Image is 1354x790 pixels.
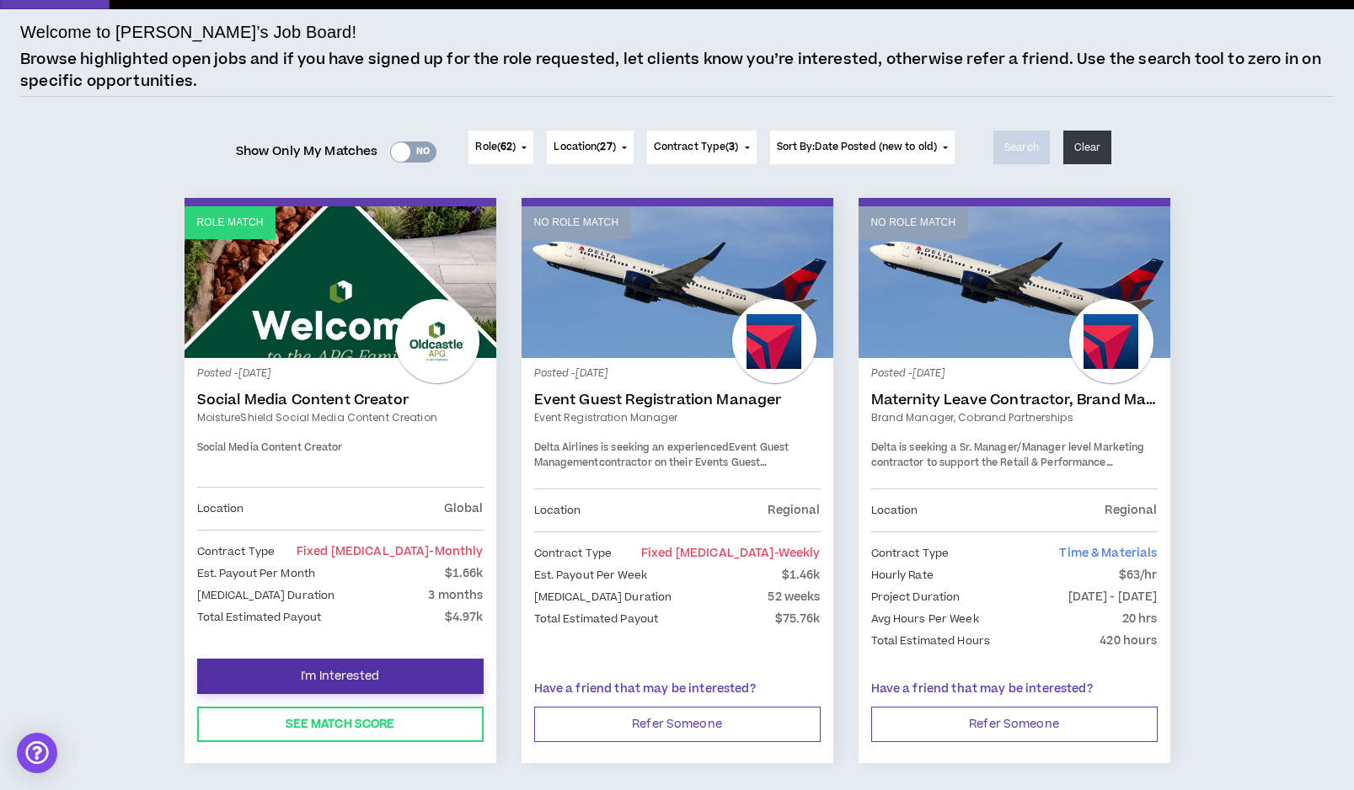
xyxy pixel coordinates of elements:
[554,140,615,155] span: Location ( )
[1122,610,1158,628] p: 20 hrs
[871,366,1158,382] p: Posted - [DATE]
[197,542,276,561] p: Contract Type
[534,588,672,606] p: [MEDICAL_DATA] Duration
[197,215,264,231] p: Role Match
[534,392,821,408] a: Event Guest Registration Manager
[197,440,343,455] span: Social Media Content Creator
[654,140,739,155] span: Contract Type ( )
[500,140,512,154] span: 62
[871,392,1158,408] a: Maternity Leave Contractor, Brand Marketing Manager (Cobrand Partnerships)
[197,659,484,694] button: I'm Interested
[871,588,961,606] p: Project Duration
[871,566,934,584] p: Hourly Rate
[185,206,496,358] a: Role Match
[301,669,379,685] span: I'm Interested
[475,140,516,155] span: Role ( )
[534,366,821,382] p: Posted - [DATE]
[197,392,484,408] a: Social Media Content Creator
[445,608,484,627] p: $4.97k
[197,564,316,583] p: Est. Payout Per Month
[600,140,612,154] span: 27
[993,131,1050,164] button: Search
[428,586,483,605] p: 3 months
[547,131,633,164] button: Location(27)
[647,131,757,164] button: Contract Type(3)
[522,206,833,358] a: No Role Match
[729,140,735,154] span: 3
[1059,545,1157,562] span: Time & Materials
[871,610,979,628] p: Avg Hours Per Week
[1068,588,1158,606] p: [DATE] - [DATE]
[1119,566,1158,584] p: $63/hr
[871,215,956,231] p: No Role Match
[775,610,821,628] p: $75.76k
[197,410,484,425] a: MoistureShield Social Media Content Creation
[17,733,57,773] div: Open Intercom Messenger
[871,632,991,650] p: Total Estimated Hours
[297,543,484,560] span: Fixed [MEDICAL_DATA]
[774,545,821,562] span: - weekly
[236,139,378,164] span: Show Only My Matches
[871,410,1158,425] a: Brand Manager, Cobrand Partnerships
[1063,131,1112,164] button: Clear
[534,410,821,425] a: Event Registration Manager
[641,545,821,562] span: Fixed [MEDICAL_DATA]
[768,501,820,520] p: Regional
[770,131,955,164] button: Sort By:Date Posted (new to old)
[468,131,533,164] button: Role(62)
[871,707,1158,742] button: Refer Someone
[197,366,484,382] p: Posted - [DATE]
[429,543,483,560] span: - monthly
[534,440,729,455] span: Delta Airlines is seeking an experienced
[445,564,484,583] p: $1.66k
[534,456,807,529] span: contractor on their Events Guest Management team. This a 40hrs/week position with 2-3 days in the...
[197,608,322,627] p: Total Estimated Payout
[1100,632,1157,650] p: 420 hours
[534,215,619,231] p: No Role Match
[534,610,659,628] p: Total Estimated Payout
[534,681,821,698] p: Have a friend that may be interested?
[768,588,820,606] p: 52 weeks
[1105,501,1157,520] p: Regional
[534,566,647,584] p: Est. Payout Per Week
[859,206,1170,358] a: No Role Match
[20,19,356,45] h4: Welcome to [PERSON_NAME]’s Job Board!
[777,140,938,154] span: Sort By: Date Posted (new to old)
[534,544,613,563] p: Contract Type
[197,586,335,605] p: [MEDICAL_DATA] Duration
[871,544,950,563] p: Contract Type
[782,566,821,584] p: $1.46k
[534,707,821,742] button: Refer Someone
[871,440,1146,499] span: Delta is seeking a Sr. Manager/Manager level Marketing contractor to support the Retail & Perform...
[444,499,484,518] p: Global
[534,440,789,470] strong: Event Guest Management
[534,501,581,520] p: Location
[871,681,1158,698] p: Have a friend that may be interested?
[197,707,484,742] button: See Match Score
[20,49,1334,92] p: Browse highlighted open jobs and if you have signed up for the role requested, let clients know y...
[871,501,918,520] p: Location
[197,499,244,518] p: Location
